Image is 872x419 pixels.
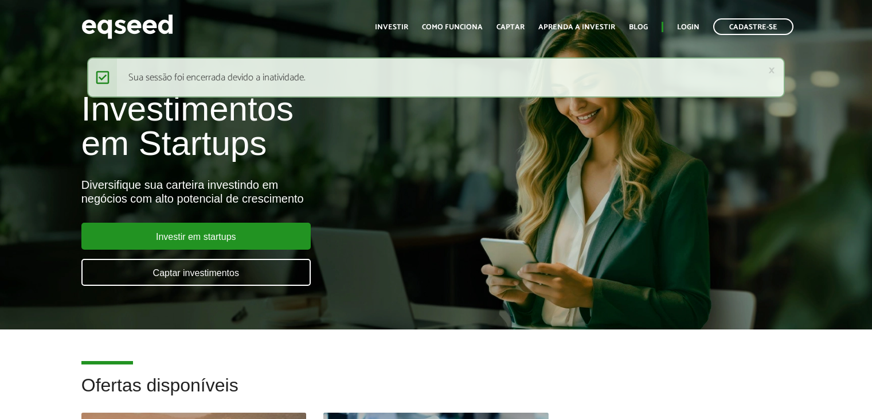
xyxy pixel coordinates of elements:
a: Aprenda a investir [538,24,615,31]
a: Cadastre-se [713,18,793,35]
a: Blog [629,24,648,31]
h1: Investimentos em Startups [81,92,500,161]
a: × [768,64,775,76]
div: Diversifique sua carteira investindo em negócios com alto potencial de crescimento [81,178,500,205]
a: Investir em startups [81,223,311,250]
a: Captar investimentos [81,259,311,286]
h2: Ofertas disponíveis [81,375,791,413]
a: Captar [496,24,525,31]
a: Login [677,24,699,31]
img: EqSeed [81,11,173,42]
a: Investir [375,24,408,31]
div: Sua sessão foi encerrada devido a inatividade. [87,57,785,98]
a: Como funciona [422,24,483,31]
